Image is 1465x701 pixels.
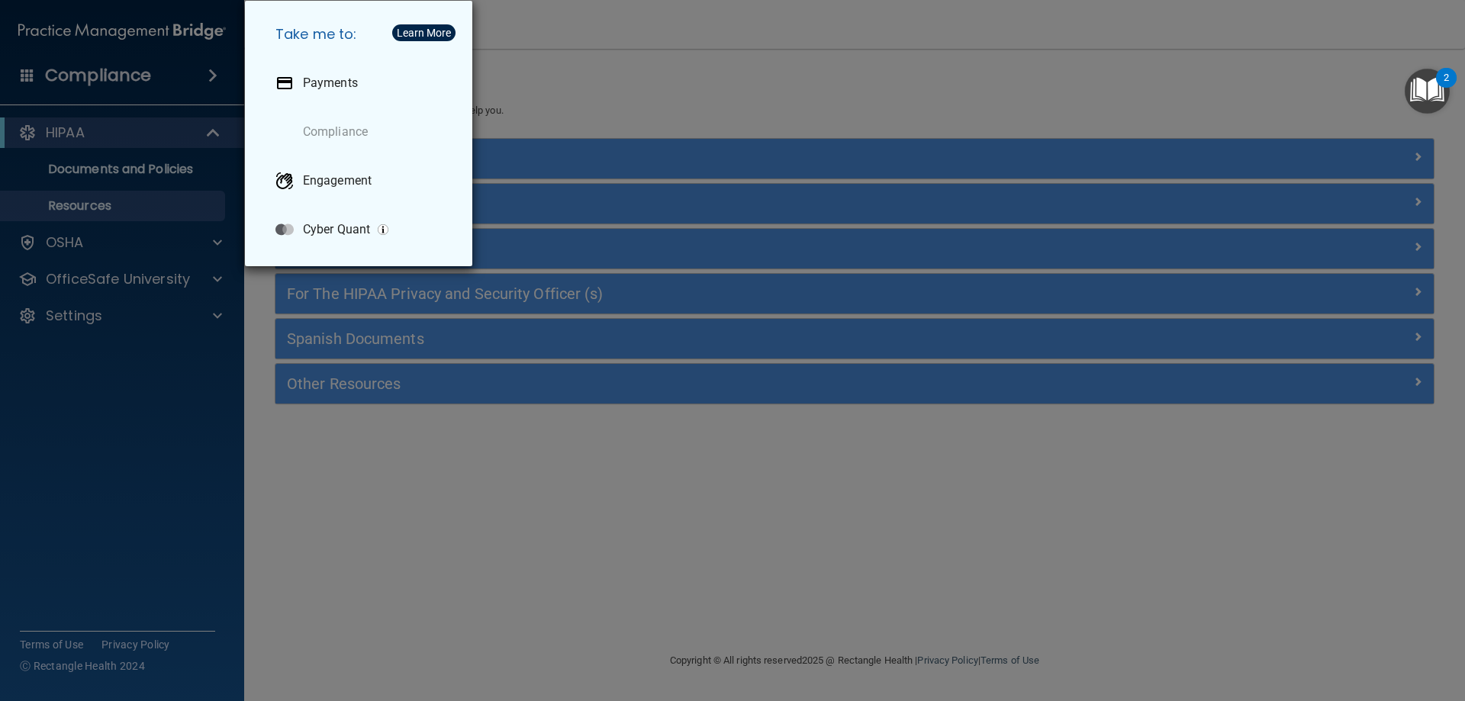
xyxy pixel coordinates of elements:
[303,222,370,237] p: Cyber Quant
[263,13,460,56] h5: Take me to:
[263,111,460,153] a: Compliance
[397,27,451,38] div: Learn More
[303,173,372,188] p: Engagement
[1405,69,1450,114] button: Open Resource Center, 2 new notifications
[303,76,358,91] p: Payments
[263,62,460,105] a: Payments
[263,208,460,251] a: Cyber Quant
[392,24,456,41] button: Learn More
[1444,78,1449,98] div: 2
[263,159,460,202] a: Engagement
